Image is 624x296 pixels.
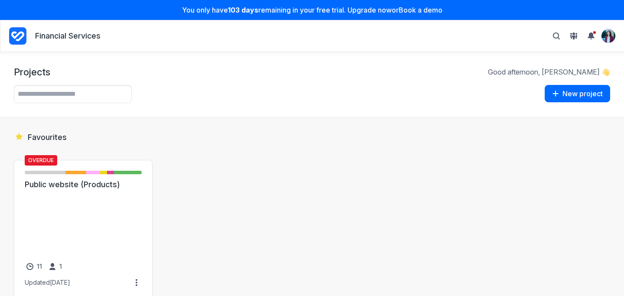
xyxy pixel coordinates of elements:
[9,26,26,46] a: Project Dashboard
[14,66,50,78] h1: Projects
[47,261,64,272] a: 1
[25,279,70,286] div: Updated [DATE]
[228,6,258,14] strong: 103 days
[35,31,101,42] p: Financial Services
[567,29,581,43] button: View People & Groups
[601,29,615,43] img: Your avatar
[25,261,44,272] a: 11
[549,29,563,43] button: Toggle search bar
[545,85,610,102] button: New project
[601,29,615,43] summary: View profile menu
[25,155,57,166] span: Overdue
[488,67,610,77] p: Good afternoon, [PERSON_NAME] 👋
[545,85,610,103] a: New project
[5,5,619,15] p: You only have remaining in your free trial. Upgrade now or Book a demo
[14,131,610,143] h2: Favourites
[584,29,601,43] summary: View Notifications
[25,179,142,190] a: Public website (Products)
